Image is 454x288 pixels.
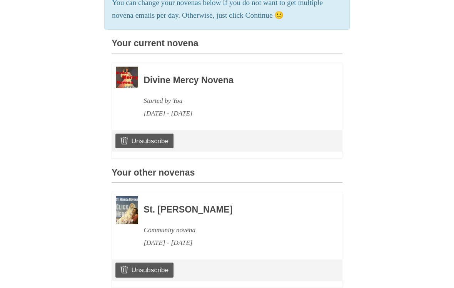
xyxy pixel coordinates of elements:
[116,67,138,88] img: Novena image
[144,107,321,120] div: [DATE] - [DATE]
[144,75,321,85] h3: Divine Mercy Novena
[144,236,321,249] div: [DATE] - [DATE]
[116,196,138,224] img: Novena image
[112,168,342,183] h3: Your other novenas
[115,263,174,277] a: Unsubscribe
[144,205,321,215] h3: St. [PERSON_NAME]
[144,94,321,107] div: Started by You
[115,134,174,148] a: Unsubscribe
[144,224,321,236] div: Community novena
[112,39,342,54] h3: Your current novena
